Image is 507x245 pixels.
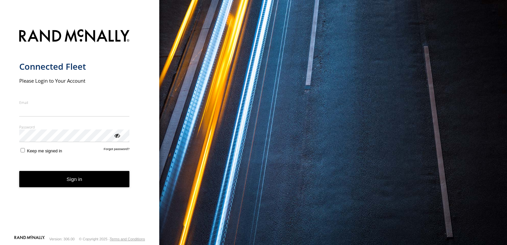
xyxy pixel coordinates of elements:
[19,25,140,235] form: main
[19,77,130,84] h2: Please Login to Your Account
[104,147,130,153] a: Forgot password?
[49,237,75,241] div: Version: 306.00
[19,100,130,105] label: Email
[19,171,130,187] button: Sign in
[19,28,130,45] img: Rand McNally
[79,237,145,241] div: © Copyright 2025 -
[110,237,145,241] a: Terms and Conditions
[19,124,130,129] label: Password
[14,236,45,242] a: Visit our Website
[27,148,62,153] span: Keep me signed in
[19,61,130,72] h1: Connected Fleet
[21,148,25,152] input: Keep me signed in
[113,132,120,138] div: ViewPassword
